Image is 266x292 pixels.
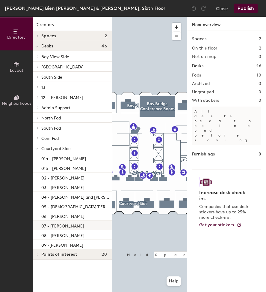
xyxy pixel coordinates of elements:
span: South Pod [41,126,61,131]
span: Neighborhoods [2,101,31,106]
h2: 0 [259,90,261,95]
span: 2 [105,34,107,38]
span: 12 - [PERSON_NAME] [41,95,83,100]
p: 01a - [PERSON_NAME] [41,155,86,161]
span: Courtyard Side [41,146,71,151]
span: Directory [7,35,26,40]
span: [GEOGRAPHIC_DATA] [41,65,84,70]
h2: 0 [259,54,261,59]
div: [PERSON_NAME] Bien [PERSON_NAME] & [PERSON_NAME], Sixth Floor [5,5,165,12]
h2: 10 [257,73,261,78]
span: Desks [41,44,53,49]
span: Conf Pod [41,136,59,141]
p: 09 -[PERSON_NAME] [41,241,83,248]
p: 04 - [PERSON_NAME] and [PERSON_NAME] [41,193,111,200]
span: 20 [102,252,107,257]
span: Bay View Side [41,54,69,59]
h1: Floor overview [187,17,266,31]
p: 03 - [PERSON_NAME] [41,183,84,190]
span: Layout [10,68,23,73]
span: South Side [41,75,62,80]
button: Close [216,4,228,13]
h1: Spaces [192,36,206,42]
span: North Pod [41,116,61,121]
h1: 0 [259,151,261,158]
img: Redo [200,5,206,11]
h1: 2 [259,36,261,42]
span: Points of interest [41,252,77,257]
h2: 0 [259,98,261,103]
p: 07 - [PERSON_NAME] [41,222,84,229]
p: All desks need to be in a pod before saving [192,107,261,145]
h2: Ungrouped [192,90,214,95]
span: 46 [102,44,107,49]
h1: Furnishings [192,151,215,158]
a: Get your stickers [199,223,241,228]
button: Help [167,276,181,286]
img: Undo [191,5,197,11]
span: Admin Support [41,105,70,110]
h4: Increase desk check-ins [199,190,250,202]
span: 13 [41,85,45,90]
p: 01b - [PERSON_NAME] [41,164,86,171]
h2: Not on map [192,54,216,59]
p: 08 - [PERSON_NAME] [41,231,84,238]
h2: Archived [192,81,210,86]
h2: On this floor [192,46,217,51]
span: Get your stickers [199,222,234,227]
button: Publish [234,4,258,13]
p: 05 - [DEMOGRAPHIC_DATA][PERSON_NAME] [41,203,111,209]
img: Sticker logo [199,177,213,187]
span: Spaces [41,34,56,38]
h2: 2 [259,46,261,51]
p: Companies that use desk stickers have up to 25% more check-ins. [199,204,250,220]
h2: With stickers [192,98,219,103]
h1: Directory [33,22,112,31]
h2: 0 [259,81,261,86]
p: 02 - [PERSON_NAME] [41,174,84,181]
h1: Desks [192,63,203,69]
h1: 46 [256,63,261,69]
h2: Pods [192,73,201,78]
p: 06 - [PERSON_NAME] [41,212,84,219]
